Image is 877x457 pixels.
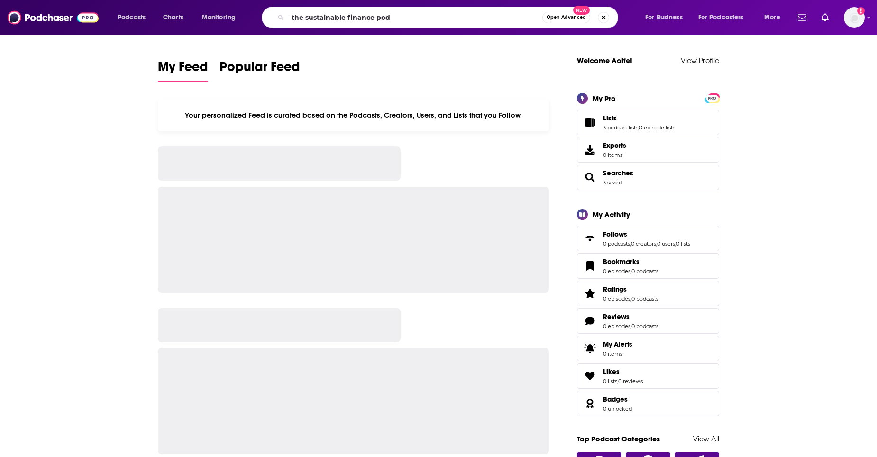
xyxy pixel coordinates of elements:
[764,11,780,24] span: More
[603,312,658,321] a: Reviews
[593,94,616,103] div: My Pro
[603,169,633,177] a: Searches
[580,369,599,383] a: Likes
[577,253,719,279] span: Bookmarks
[603,367,643,376] a: Likes
[630,268,631,274] span: ,
[603,285,627,293] span: Ratings
[158,59,208,82] a: My Feed
[603,141,626,150] span: Exports
[580,314,599,328] a: Reviews
[631,268,658,274] a: 0 podcasts
[8,9,99,27] img: Podchaser - Follow, Share and Rate Podcasts
[618,378,643,384] a: 0 reviews
[693,434,719,443] a: View All
[580,171,599,184] a: Searches
[219,59,300,82] a: Popular Feed
[547,15,586,20] span: Open Advanced
[857,7,865,15] svg: Add a profile image
[676,240,690,247] a: 0 lists
[593,210,630,219] div: My Activity
[603,114,675,122] a: Lists
[542,12,590,23] button: Open AdvancedNew
[631,295,658,302] a: 0 podcasts
[118,11,146,24] span: Podcasts
[603,340,632,348] span: My Alerts
[219,59,300,81] span: Popular Feed
[706,95,718,102] span: PRO
[758,10,792,25] button: open menu
[706,94,718,101] a: PRO
[577,165,719,190] span: Searches
[638,124,639,131] span: ,
[573,6,590,15] span: New
[630,323,631,329] span: ,
[603,378,617,384] a: 0 lists
[603,405,632,412] a: 0 unlocked
[577,281,719,306] span: Ratings
[603,230,627,238] span: Follows
[603,152,626,158] span: 0 items
[631,240,656,247] a: 0 creators
[577,336,719,361] a: My Alerts
[202,11,236,24] span: Monitoring
[577,110,719,135] span: Lists
[645,11,683,24] span: For Business
[163,11,183,24] span: Charts
[580,116,599,129] a: Lists
[681,56,719,65] a: View Profile
[844,7,865,28] img: User Profile
[844,7,865,28] button: Show profile menu
[692,10,758,25] button: open menu
[603,124,638,131] a: 3 podcast lists
[288,10,542,25] input: Search podcasts, credits, & more...
[195,10,248,25] button: open menu
[577,363,719,389] span: Likes
[603,395,632,403] a: Badges
[639,124,675,131] a: 0 episode lists
[630,240,631,247] span: ,
[580,397,599,410] a: Badges
[580,287,599,300] a: Ratings
[580,143,599,156] span: Exports
[158,99,549,131] div: Your personalized Feed is curated based on the Podcasts, Creators, Users, and Lists that you Follow.
[630,295,631,302] span: ,
[603,295,630,302] a: 0 episodes
[603,114,617,122] span: Lists
[271,7,627,28] div: Search podcasts, credits, & more...
[603,230,690,238] a: Follows
[639,10,694,25] button: open menu
[157,10,189,25] a: Charts
[603,323,630,329] a: 0 episodes
[657,240,675,247] a: 0 users
[603,367,620,376] span: Likes
[577,308,719,334] span: Reviews
[577,137,719,163] a: Exports
[603,312,630,321] span: Reviews
[603,257,639,266] span: Bookmarks
[794,9,810,26] a: Show notifications dropdown
[603,179,622,186] a: 3 saved
[656,240,657,247] span: ,
[818,9,832,26] a: Show notifications dropdown
[577,226,719,251] span: Follows
[603,268,630,274] a: 0 episodes
[844,7,865,28] span: Logged in as aoifemcg
[603,257,658,266] a: Bookmarks
[698,11,744,24] span: For Podcasters
[577,434,660,443] a: Top Podcast Categories
[603,240,630,247] a: 0 podcasts
[577,56,632,65] a: Welcome Aoife!
[158,59,208,81] span: My Feed
[603,350,632,357] span: 0 items
[603,285,658,293] a: Ratings
[580,342,599,355] span: My Alerts
[617,378,618,384] span: ,
[111,10,158,25] button: open menu
[603,395,628,403] span: Badges
[580,259,599,273] a: Bookmarks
